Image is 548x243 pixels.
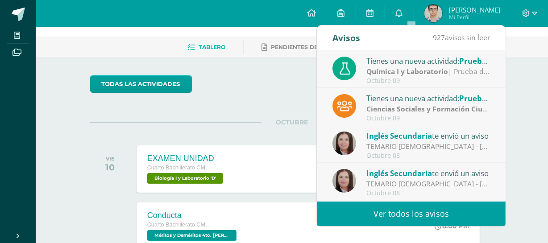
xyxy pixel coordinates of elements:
span: Tablero [199,44,225,50]
div: | Prueba de Logro [366,104,490,114]
span: Pendientes de entrega [271,44,347,50]
div: Conducta [147,211,239,220]
a: Tablero [187,40,225,54]
span: Cuarto Bachillerato CMP Bachillerato en CCLL con Orientación en Computación [147,222,214,228]
div: te envió un aviso [366,167,490,179]
span: Inglés Secundaria [366,131,432,141]
span: Prueba de Logro [459,56,520,66]
div: | Prueba de Logro [366,66,490,77]
span: avisos sin leer [433,33,490,42]
img: 1de70e548feb7aa986824b4cfbacfaf5.png [424,4,442,22]
a: Ver todos los avisos [317,202,506,226]
div: TEMARIO INGLÉS - KRISSETE RIVAS: Buenas tardes estimados estudiantes, Estoy enviando nuevamente e... [366,141,490,152]
span: 927 [433,33,445,42]
strong: Ciencias Sociales y Formación Ciudadana 4 [366,104,514,114]
span: Biología I y Laboratorio 'D' [147,173,223,184]
div: Octubre 08 [366,152,490,160]
img: 8af0450cf43d44e38c4a1497329761f3.png [332,132,356,155]
span: Méritos y Deméritos 4to. Bach. en CCLL. "D" 'D' [147,230,237,241]
div: TEMARIO INGLÉS - KRISSETE RIVAS: Buenas tardes estimados estudiantes, Estoy enviando nuevamente e... [366,179,490,189]
div: EXAMEN UNIDAD [147,154,225,163]
div: Octubre 09 [366,77,490,85]
div: Tienes una nueva actividad: [366,92,490,104]
a: todas las Actividades [90,75,192,93]
strong: Química I y Laboratorio [366,66,448,76]
div: Tienes una nueva actividad: [366,55,490,66]
span: Cuarto Bachillerato CMP Bachillerato en CCLL con Orientación en Computación [147,165,214,171]
div: te envió un aviso [366,130,490,141]
div: Octubre 09 [366,115,490,122]
div: VIE [105,156,115,162]
img: 8af0450cf43d44e38c4a1497329761f3.png [332,169,356,193]
span: Inglés Secundaria [366,168,432,178]
span: OCTUBRE [262,118,322,126]
a: Pendientes de entrega [262,40,347,54]
span: Mi Perfil [449,13,500,21]
div: 10 [105,162,115,173]
div: Octubre 08 [366,189,490,197]
span: [PERSON_NAME] [449,5,500,14]
div: Avisos [332,25,360,50]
